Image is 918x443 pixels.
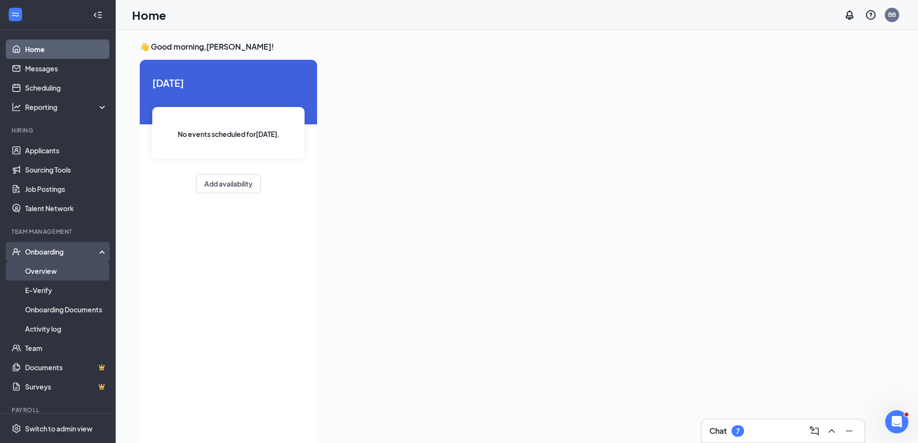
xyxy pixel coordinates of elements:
h1: Home [132,7,166,23]
a: Talent Network [25,199,107,218]
a: Onboarding Documents [25,300,107,319]
svg: Settings [12,424,21,433]
a: Activity log [25,319,107,338]
button: Add availability [196,174,261,193]
div: BB [888,11,896,19]
span: [DATE] [152,75,305,90]
svg: ComposeMessage [809,425,820,437]
h3: Chat [709,426,727,436]
a: Overview [25,261,107,281]
a: Sourcing Tools [25,160,107,179]
div: Reporting [25,102,108,112]
h3: 👋 Good morning, [PERSON_NAME] ! [140,41,865,52]
button: ComposeMessage [807,423,822,439]
div: Payroll [12,406,106,414]
svg: Collapse [93,10,103,20]
a: DocumentsCrown [25,358,107,377]
a: Job Postings [25,179,107,199]
svg: WorkstreamLogo [11,10,20,19]
iframe: Intercom live chat [885,410,908,433]
button: Minimize [841,423,857,439]
a: Applicants [25,141,107,160]
a: Home [25,40,107,59]
a: Scheduling [25,78,107,97]
svg: UserCheck [12,247,21,256]
div: Switch to admin view [25,424,93,433]
svg: Analysis [12,102,21,112]
svg: QuestionInfo [865,9,877,21]
svg: Notifications [844,9,855,21]
a: E-Verify [25,281,107,300]
div: Onboarding [25,247,99,256]
svg: ChevronUp [826,425,838,437]
a: Messages [25,59,107,78]
button: ChevronUp [824,423,839,439]
svg: Minimize [843,425,855,437]
div: 7 [736,427,740,435]
a: Team [25,338,107,358]
a: SurveysCrown [25,377,107,396]
span: No events scheduled for [DATE] . [178,129,279,139]
div: Team Management [12,228,106,236]
div: Hiring [12,126,106,134]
